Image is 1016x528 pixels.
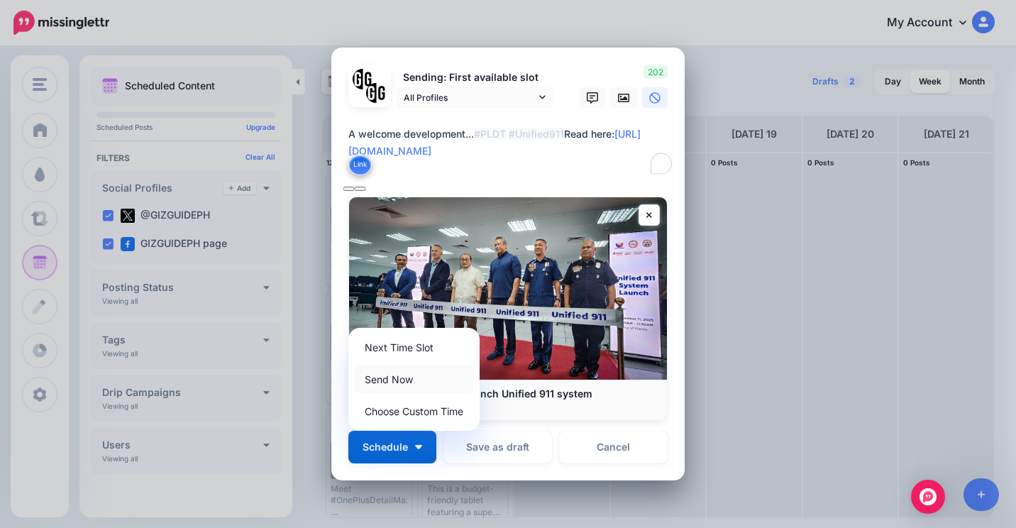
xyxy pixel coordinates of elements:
p: Sending: First available slot [397,70,553,86]
span: All Profiles [404,90,536,105]
div: A welcome development... Read here: [348,126,675,160]
span: 202 [644,65,668,79]
a: All Profiles [397,87,553,108]
div: Schedule [348,328,480,431]
a: Cancel [559,431,668,463]
button: Schedule [348,431,436,463]
p: [DOMAIN_NAME] [363,400,653,413]
span: Schedule [363,442,408,452]
img: arrow-down-white.png [415,445,422,449]
img: JT5sWCfR-79925.png [366,83,387,104]
button: Save as draft [443,431,552,463]
img: PLDT, DILG, and BFP launch Unified 911 system [349,197,667,379]
a: Choose Custom Time [354,397,474,425]
img: 353459792_649996473822713_4483302954317148903_n-bsa138318.png [353,69,373,89]
a: Send Now [354,365,474,393]
a: Next Time Slot [354,334,474,361]
textarea: To enrich screen reader interactions, please activate Accessibility in Grammarly extension settings [348,126,675,177]
div: Open Intercom Messenger [911,480,945,514]
button: Link [348,154,372,175]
